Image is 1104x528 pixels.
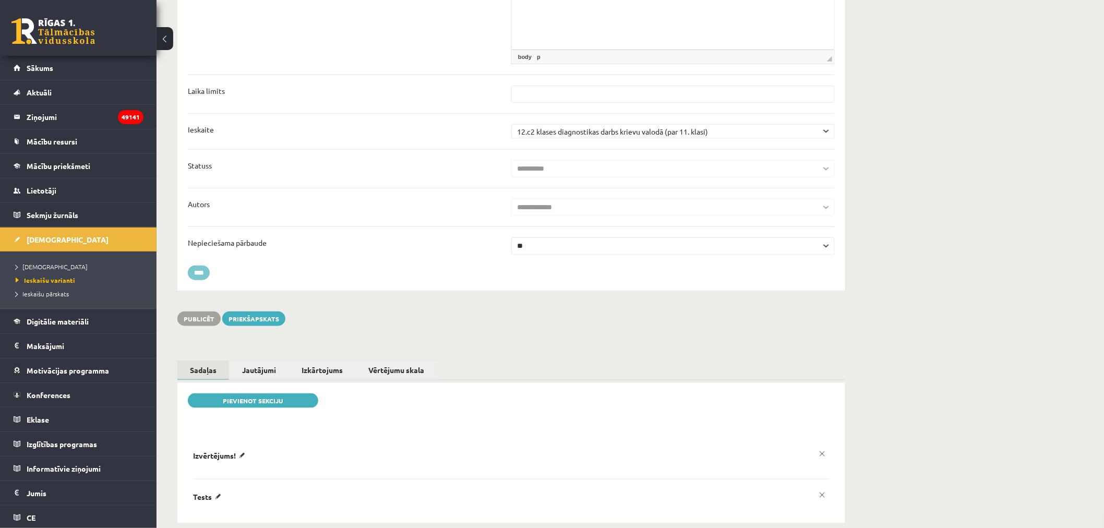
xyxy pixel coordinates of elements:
a: [DEMOGRAPHIC_DATA] [14,227,143,251]
a: Priekšapskats [222,311,285,326]
a: Sadaļas [177,361,229,381]
label: Laika limits [188,86,225,97]
a: Ieskaišu varianti [16,275,146,285]
a: Izkārtojums [289,361,355,380]
span: Lietotāji [27,186,56,195]
a: Digitālie materiāli [14,309,143,333]
span: [DEMOGRAPHIC_DATA] [16,262,88,271]
span: Mācību priekšmeti [27,161,90,171]
a: Ziņojumi49141 [14,105,143,129]
a: Ieskaišu pārskats [16,289,146,298]
a: 12.c2 klases diagnostikas darbs krievu valodā (par 11. klasi) [517,125,834,138]
span: [DEMOGRAPHIC_DATA] [27,235,109,244]
body: Bagātinātā teksta redaktors, wiswyg-editor-test-version-8405 [10,10,312,21]
a: [DEMOGRAPHIC_DATA] [16,262,146,271]
span: Informatīvie ziņojumi [27,464,101,473]
label: Statuss [188,160,212,171]
p: Tests [193,492,225,501]
a: Konferences [14,383,143,407]
a: Informatīvie ziņojumi [14,457,143,481]
span: Motivācijas programma [27,366,109,375]
label: Ieskaite [188,124,214,135]
p: Izvērtējums! [193,451,249,460]
a: body elements [516,52,534,62]
label: Autors [188,199,210,210]
a: p elements [535,52,543,62]
button: Publicēt [177,311,221,326]
a: Eklase [14,407,143,431]
span: Digitālie materiāli [27,317,89,326]
label: Nepieciešama pārbaude [188,237,267,248]
span: Ieskaišu varianti [16,276,75,284]
span: Konferences [27,390,70,400]
a: Vērtējumu skala [356,361,437,380]
a: Jumis [14,481,143,505]
span: 12.c2 klases diagnostikas darbs krievu valodā (par 11. klasi) [517,125,821,138]
a: Sekmju žurnāls [14,203,143,227]
span: Aktuāli [27,88,52,97]
span: Izglītības programas [27,439,97,449]
span: Mērogot [827,56,832,62]
a: Izglītības programas [14,432,143,456]
span: Sākums [27,63,53,73]
a: Rīgas 1. Tālmācības vidusskola [11,18,95,44]
div: Ieskaite [511,124,835,139]
a: Lietotāji [14,178,143,202]
a: Motivācijas programma [14,358,143,382]
a: Mācību priekšmeti [14,154,143,178]
legend: Maksājumi [27,334,143,358]
a: Maksājumi [14,334,143,358]
span: Sekmju žurnāls [27,210,78,220]
span: Eklase [27,415,49,424]
span: Jumis [27,488,46,498]
span: Ieskaišu pārskats [16,290,69,298]
span: CE [27,513,35,522]
a: Sākums [14,56,143,80]
a: x [815,447,830,461]
span: Mācību resursi [27,137,77,146]
a: Pievienot sekciju [188,393,318,408]
i: 49141 [118,110,143,124]
a: Aktuāli [14,80,143,104]
a: x [815,488,830,502]
a: Jautājumi [230,361,289,380]
legend: Ziņojumi [27,105,143,129]
a: Mācību resursi [14,129,143,153]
